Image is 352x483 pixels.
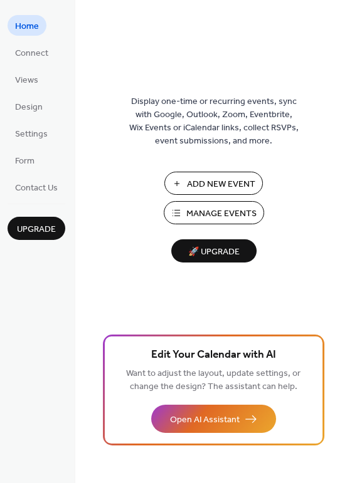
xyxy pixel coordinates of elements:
a: Home [8,15,46,36]
a: Contact Us [8,177,65,197]
span: Edit Your Calendar with AI [151,346,276,364]
span: Contact Us [15,182,58,195]
span: Display one-time or recurring events, sync with Google, Outlook, Zoom, Eventbrite, Wix Events or ... [129,95,299,148]
span: Want to adjust the layout, update settings, or change the design? The assistant can help. [126,365,301,395]
button: 🚀 Upgrade [171,239,257,262]
span: Upgrade [17,223,56,236]
span: Open AI Assistant [170,413,240,427]
a: Form [8,150,42,170]
span: Form [15,155,35,168]
span: Home [15,20,39,33]
span: Connect [15,47,48,60]
span: Views [15,74,38,87]
button: Open AI Assistant [151,405,276,433]
button: Manage Events [164,201,264,224]
span: Design [15,101,43,114]
a: Settings [8,123,55,143]
span: Add New Event [187,178,255,191]
a: Design [8,96,50,117]
button: Add New Event [164,172,263,195]
button: Upgrade [8,217,65,240]
a: Views [8,69,46,90]
span: Settings [15,128,48,141]
span: Manage Events [186,207,257,221]
span: 🚀 Upgrade [179,244,249,261]
a: Connect [8,42,56,63]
